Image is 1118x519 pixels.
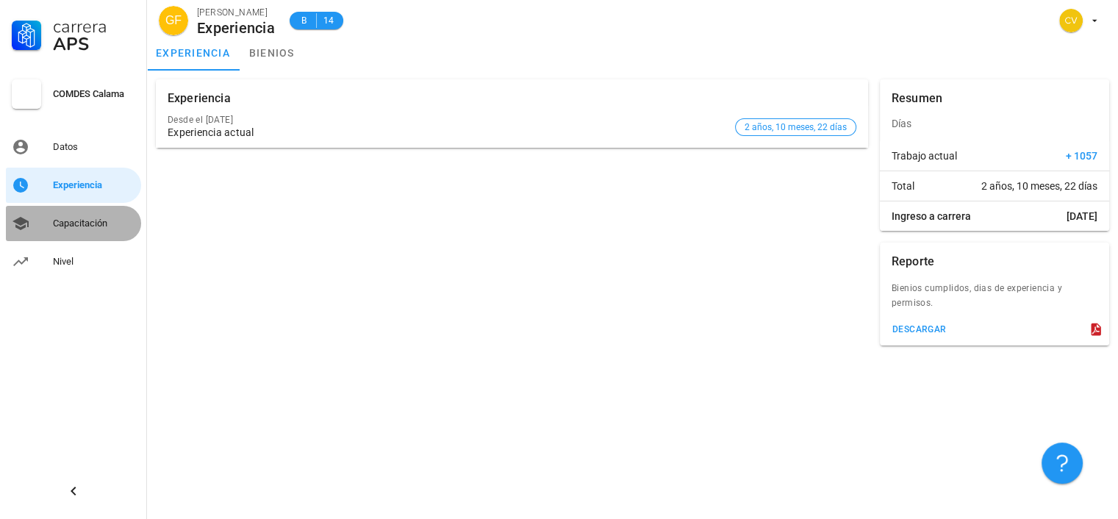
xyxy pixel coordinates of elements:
[6,168,141,203] a: Experiencia
[981,179,1097,193] span: 2 años, 10 meses, 22 días
[197,20,275,36] div: Experiencia
[323,13,334,28] span: 14
[197,5,275,20] div: [PERSON_NAME]
[745,119,847,135] span: 2 años, 10 meses, 22 días
[1067,209,1097,223] span: [DATE]
[53,35,135,53] div: APS
[892,179,914,193] span: Total
[168,115,729,125] div: Desde el [DATE]
[6,206,141,241] a: Capacitación
[53,218,135,229] div: Capacitación
[159,6,188,35] div: avatar
[168,126,729,139] div: Experiencia actual
[239,35,305,71] a: bienios
[1059,9,1083,32] div: avatar
[53,88,135,100] div: COMDES Calama
[6,129,141,165] a: Datos
[892,243,934,281] div: Reporte
[298,13,310,28] span: B
[6,244,141,279] a: Nivel
[880,106,1109,141] div: Días
[53,141,135,153] div: Datos
[892,209,971,223] span: Ingreso a carrera
[53,179,135,191] div: Experiencia
[165,6,182,35] span: GF
[886,319,953,340] button: descargar
[53,256,135,268] div: Nivel
[168,79,231,118] div: Experiencia
[53,18,135,35] div: Carrera
[147,35,239,71] a: experiencia
[892,148,957,163] span: Trabajo actual
[1066,148,1097,163] span: + 1057
[892,324,947,334] div: descargar
[892,79,942,118] div: Resumen
[880,281,1109,319] div: Bienios cumplidos, dias de experiencia y permisos.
